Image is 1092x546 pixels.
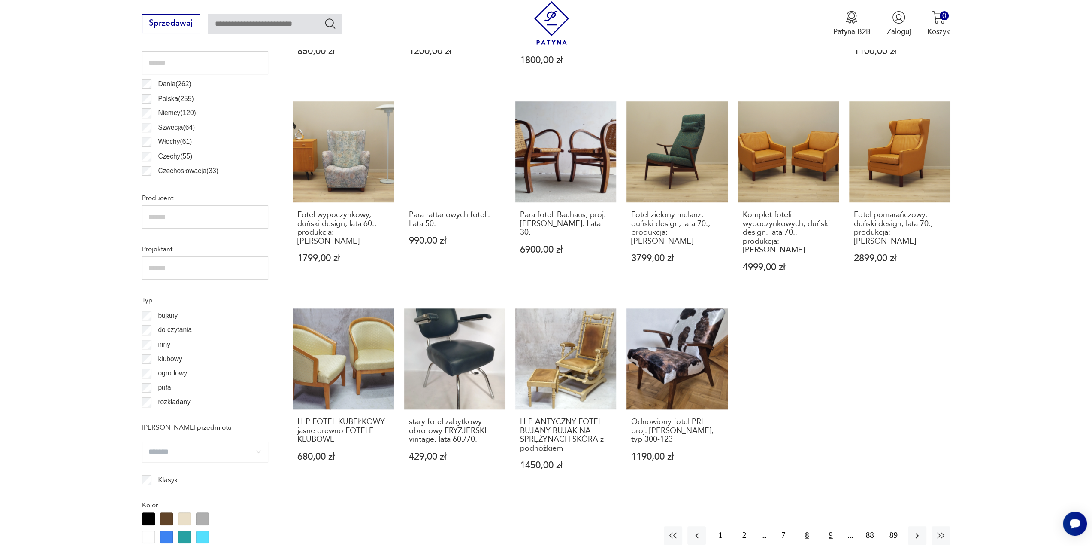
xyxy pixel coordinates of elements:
[854,210,946,246] h3: Fotel pomarańczowy, duński design, lata 70., produkcja: [PERSON_NAME]
[940,11,949,20] div: 0
[142,192,268,204] p: Producent
[142,500,268,511] p: Kolor
[158,397,190,408] p: rozkładany
[409,452,501,461] p: 429,00 zł
[626,101,727,292] a: Fotel zielony melanż, duński design, lata 70., produkcja: DaniaFotel zielony melanż, duński desig...
[409,418,501,444] h3: stary fotel zabytkowy obrotowy FRYZJERSKI vintage, lata 60./70.
[892,11,905,24] img: Ikonka użytkownika
[711,526,729,545] button: 1
[293,101,393,292] a: Fotel wypoczynkowy, duński design, lata 60., produkcja: DaniaFotel wypoczynkowy, duński design, l...
[158,368,187,379] p: ogrodowy
[821,526,840,545] button: 9
[142,244,268,255] p: Projektant
[854,254,946,263] p: 2899,00 zł
[515,101,616,292] a: Para foteli Bauhaus, proj. E. Dieckmann. Lata 30.Para foteli Bauhaus, proj. [PERSON_NAME]. Lata 3...
[158,136,192,147] p: Włochy ( 61 )
[884,526,903,545] button: 89
[738,101,839,292] a: Komplet foteli wypoczynkowych, duński design, lata 70., produkcja: DaniaKomplet foteli wypoczynko...
[158,93,194,104] p: Polska ( 255 )
[530,1,573,45] img: Patyna - sklep z meblami i dekoracjami vintage
[515,308,616,490] a: H-P ANTYCZNY FOTEL BUJANY BUJAK NA SPRĘŻYNACH SKÓRA z podnóżkiemH-P ANTYCZNY FOTEL BUJANY BUJAK N...
[887,11,911,37] button: Zaloguj
[158,339,170,350] p: inny
[735,526,753,545] button: 2
[833,27,870,37] p: Patyna B2B
[520,461,612,470] p: 1450,00 zł
[297,418,389,444] h3: H-P FOTEL KUBEŁKOWY jasne drewno FOTELE KLUBOWE
[142,295,268,306] p: Typ
[833,11,870,37] a: Ikona medaluPatyna B2B
[324,17,336,30] button: Szukaj
[142,21,200,27] a: Sprzedawaj
[520,56,612,65] p: 1800,00 zł
[887,27,911,37] p: Zaloguj
[404,101,505,292] a: Para rattanowych foteli. Lata 50.Para rattanowych foteli. Lata 50.990,00 zł
[297,254,389,263] p: 1799,00 zł
[631,418,723,444] h3: Odnowiony fotel PRL proj. [PERSON_NAME], typ 300-123
[520,210,612,237] h3: Para foteli Bauhaus, proj. [PERSON_NAME]. Lata 30.
[158,324,192,336] p: do czytania
[404,308,505,490] a: stary fotel zabytkowy obrotowy FRYZJERSKI vintage, lata 60./70.stary fotel zabytkowy obrotowy FRY...
[409,236,501,245] p: 990,00 zł
[798,526,816,545] button: 8
[849,101,950,292] a: Fotel pomarańczowy, duński design, lata 70., produkcja: DaniaFotel pomarańczowy, duński design, l...
[520,418,612,453] h3: H-P ANTYCZNY FOTEL BUJANY BUJAK NA SPRĘŻYNACH SKÓRA z podnóżkiem
[927,27,950,37] p: Koszyk
[854,47,946,56] p: 1100,00 zł
[409,47,501,56] p: 1200,00 zł
[631,452,723,461] p: 1190,00 zł
[158,310,178,321] p: bujany
[631,210,723,246] h3: Fotel zielony melanż, duński design, lata 70., produkcja: [PERSON_NAME]
[1063,512,1087,536] iframe: Smartsupp widget button
[142,422,268,433] p: [PERSON_NAME] przedmiotu
[158,180,198,191] p: Norwegia ( 26 )
[774,526,793,545] button: 7
[158,382,171,393] p: pufa
[932,11,945,24] img: Ikona koszyka
[297,452,389,461] p: 680,00 zł
[631,254,723,263] p: 3799,00 zł
[927,11,950,37] button: 0Koszyk
[409,210,501,228] h3: Para rattanowych foteli. Lata 50.
[860,526,879,545] button: 88
[520,245,612,254] p: 6900,00 zł
[142,14,200,33] button: Sprzedawaj
[845,11,858,24] img: Ikona medalu
[158,122,195,133] p: Szwecja ( 64 )
[158,79,191,90] p: Dania ( 262 )
[158,475,178,486] p: Klasyk
[158,354,182,365] p: klubowy
[297,210,389,246] h3: Fotel wypoczynkowy, duński design, lata 60., produkcja: [PERSON_NAME]
[833,11,870,37] button: Patyna B2B
[158,107,196,119] p: Niemcy ( 120 )
[742,210,834,254] h3: Komplet foteli wypoczynkowych, duński design, lata 70., produkcja: [PERSON_NAME]
[626,308,727,490] a: Odnowiony fotel PRL proj. M. Puchała, typ 300-123Odnowiony fotel PRL proj. [PERSON_NAME], typ 300...
[293,308,393,490] a: H-P FOTEL KUBEŁKOWY jasne drewno FOTELE KLUBOWEH-P FOTEL KUBEŁKOWY jasne drewno FOTELE KLUBOWE680...
[297,47,389,56] p: 850,00 zł
[158,151,192,162] p: Czechy ( 55 )
[158,165,218,177] p: Czechosłowacja ( 33 )
[742,263,834,272] p: 4999,00 zł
